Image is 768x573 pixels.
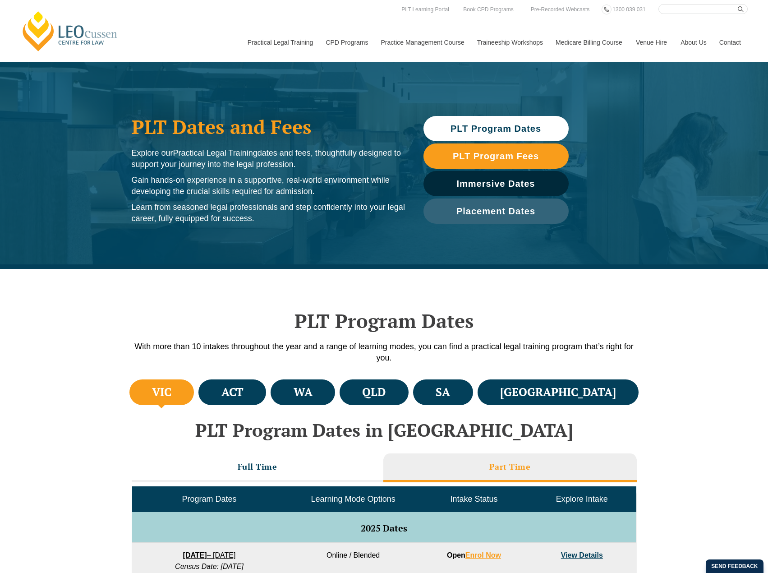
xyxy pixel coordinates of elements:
[436,385,450,400] h4: SA
[561,551,603,559] a: View Details
[241,23,319,62] a: Practical Legal Training
[175,563,244,570] em: Census Date: [DATE]
[447,551,501,559] strong: Open
[529,5,592,14] a: Pre-Recorded Webcasts
[708,513,745,550] iframe: LiveChat chat widget
[132,116,405,138] h1: PLT Dates and Fees
[674,23,713,62] a: About Us
[127,420,641,440] h2: PLT Program Dates in [GEOGRAPHIC_DATA]
[361,522,407,534] span: 2025 Dates
[549,23,629,62] a: Medicare Billing Course
[500,385,616,400] h4: [GEOGRAPHIC_DATA]
[453,152,539,161] span: PLT Program Fees
[556,494,608,504] span: Explore Intake
[183,551,236,559] a: [DATE]– [DATE]
[423,116,569,141] a: PLT Program Dates
[182,494,236,504] span: Program Dates
[374,23,470,62] a: Practice Management Course
[132,148,405,170] p: Explore our dates and fees, thoughtfully designed to support your journey into the legal profession.
[311,494,395,504] span: Learning Mode Options
[457,179,535,188] span: Immersive Dates
[132,175,405,197] p: Gain hands-on experience in a supportive, real-world environment while developing the crucial ski...
[629,23,674,62] a: Venue Hire
[451,124,541,133] span: PLT Program Dates
[399,5,451,14] a: PLT Learning Portal
[173,148,258,157] span: Practical Legal Training
[423,199,569,224] a: Placement Dates
[713,23,748,62] a: Contact
[423,143,569,169] a: PLT Program Fees
[465,551,501,559] a: Enrol Now
[132,202,405,224] p: Learn from seasoned legal professionals and step confidently into your legal career, fully equipp...
[470,23,549,62] a: Traineeship Workshops
[461,5,515,14] a: Book CPD Programs
[238,462,277,472] h3: Full Time
[489,462,531,472] h3: Part Time
[183,551,207,559] strong: [DATE]
[221,385,244,400] h4: ACT
[423,171,569,196] a: Immersive Dates
[294,385,313,400] h4: WA
[612,6,645,13] span: 1300 039 031
[127,310,641,332] h2: PLT Program Dates
[610,5,648,14] a: 1300 039 031
[450,494,497,504] span: Intake Status
[456,207,535,216] span: Placement Dates
[20,10,120,52] a: [PERSON_NAME] Centre for Law
[152,385,171,400] h4: VIC
[127,341,641,364] p: With more than 10 intakes throughout the year and a range of learning modes, you can find a pract...
[362,385,386,400] h4: QLD
[319,23,374,62] a: CPD Programs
